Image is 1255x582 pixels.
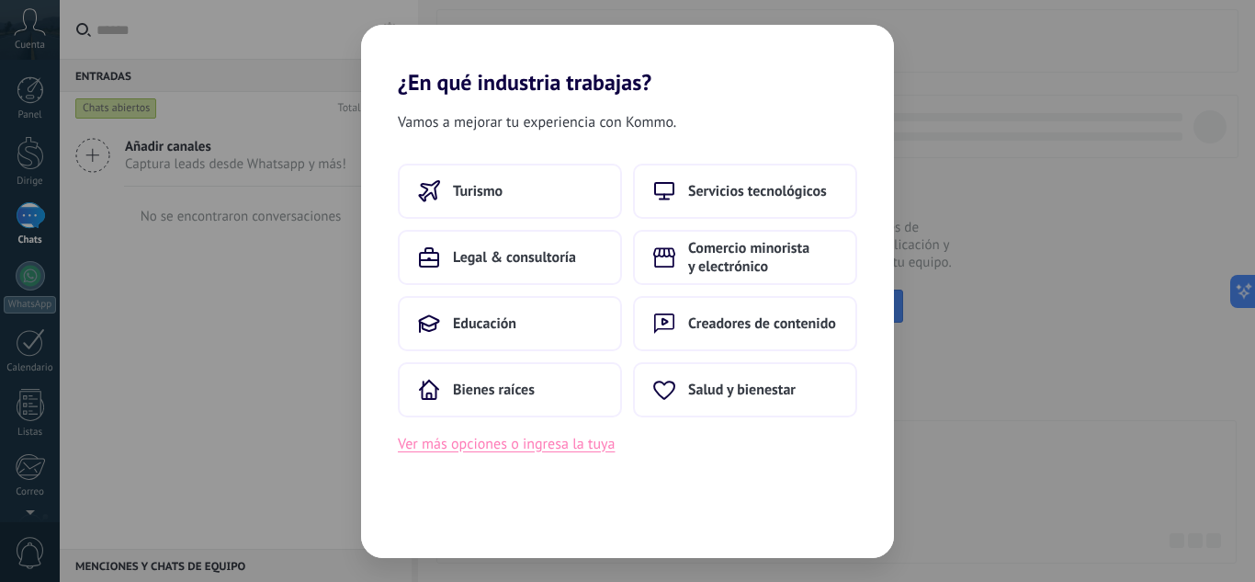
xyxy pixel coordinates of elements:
[398,230,622,285] button: Legal & consultoría
[453,314,516,333] font: Educación
[688,381,796,399] font: Salud y bienestar
[453,381,535,399] font: Bienes raíces
[633,362,857,417] button: Salud y bienestar
[398,432,615,456] button: Ver más opciones o ingresa la tuya
[398,164,622,219] button: Turismo
[453,248,576,267] font: Legal & consultoría
[688,239,809,276] font: Comercio minorista y electrónico
[398,296,622,351] button: Educación
[633,164,857,219] button: Servicios tecnológicos
[398,362,622,417] button: Bienes raíces
[688,314,836,333] font: Creadores de contenido
[398,68,651,97] font: ¿En qué industria trabajas?
[633,230,857,285] button: Comercio minorista y electrónico
[688,182,827,200] font: Servicios tecnológicos
[453,182,503,200] font: Turismo
[398,113,676,131] font: Vamos a mejorar tu experiencia con Kommo.
[633,296,857,351] button: Creadores de contenido
[398,435,615,453] font: Ver más opciones o ingresa la tuya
